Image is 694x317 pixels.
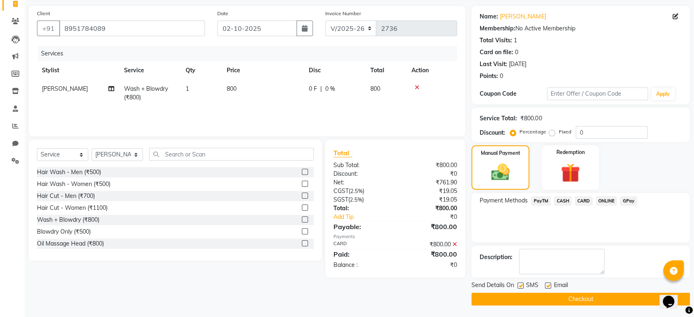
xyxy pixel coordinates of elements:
div: Last Visit: [480,60,507,69]
div: Name: [480,12,498,21]
label: Date [217,10,228,17]
th: Stylist [37,61,119,80]
label: Manual Payment [481,149,520,157]
span: PayTM [531,196,551,206]
div: Discount: [480,129,505,137]
span: 800 [227,85,237,92]
a: [PERSON_NAME] [500,12,546,21]
div: Blowdry Only (₹500) [37,227,91,236]
div: 0 [515,48,518,57]
span: 800 [370,85,380,92]
div: Oil Massage Head (₹800) [37,239,104,248]
div: ₹19.05 [395,187,464,195]
span: | [320,85,322,93]
div: ( ) [327,187,395,195]
button: Checkout [471,293,690,306]
div: Description: [480,253,512,262]
input: Search or Scan [149,148,314,161]
div: Total: [327,204,395,213]
div: ₹800.00 [395,240,464,249]
span: Total [333,149,352,157]
div: ₹0 [395,170,464,178]
img: _gift.svg [555,161,586,185]
div: No Active Membership [480,24,682,33]
div: ₹19.05 [395,195,464,204]
div: Payments [333,233,457,240]
span: 0 F [309,85,317,93]
div: ₹800.00 [395,161,464,170]
span: Send Details On [471,281,514,291]
th: Service [119,61,181,80]
div: ( ) [327,195,395,204]
span: Payment Methods [480,196,528,205]
label: Percentage [519,128,546,136]
span: [PERSON_NAME] [42,85,88,92]
label: Redemption [556,149,584,156]
iframe: chat widget [660,284,686,309]
th: Price [222,61,304,80]
div: Coupon Code [480,90,547,98]
img: _cash.svg [485,162,515,183]
div: Membership: [480,24,515,33]
div: Card on file: [480,48,513,57]
button: +91 [37,21,60,36]
div: CARD [327,240,395,249]
span: Wash + Blowdry (₹800) [124,85,168,101]
div: Hair Wash - Women (₹500) [37,180,110,188]
div: Hair Cut - Men (₹700) [37,192,95,200]
div: ₹0 [407,213,463,221]
div: Hair Cut - Women (₹1100) [37,204,108,212]
a: Add Tip [327,213,407,221]
div: Paid: [327,249,395,259]
div: ₹800.00 [395,222,464,232]
span: SMS [526,281,538,291]
div: ₹800.00 [395,249,464,259]
span: 1 [186,85,189,92]
span: Email [554,281,568,291]
th: Disc [304,61,365,80]
div: 0 [500,72,503,80]
span: GPay [620,196,637,206]
input: Enter Offer / Coupon Code [547,87,648,100]
div: Service Total: [480,114,517,123]
div: Total Visits: [480,36,512,45]
input: Search by Name/Mobile/Email/Code [59,21,205,36]
div: 1 [514,36,517,45]
div: Sub Total: [327,161,395,170]
span: SGST [333,196,348,203]
th: Action [407,61,457,80]
div: Hair Wash - Men (₹500) [37,168,101,177]
label: Fixed [558,128,571,136]
div: ₹800.00 [520,114,542,123]
div: Net: [327,178,395,187]
div: Wash + Blowdry (₹800) [37,216,99,224]
div: Payable: [327,222,395,232]
div: Discount: [327,170,395,178]
span: 2.5% [350,188,363,194]
span: 2.5% [350,196,362,203]
th: Qty [181,61,222,80]
div: Points: [480,72,498,80]
span: CGST [333,187,349,195]
label: Invoice Number [325,10,361,17]
div: ₹800.00 [395,204,464,213]
label: Client [37,10,50,17]
div: ₹761.90 [395,178,464,187]
button: Apply [651,88,675,100]
span: CASH [554,196,572,206]
span: ONLINE [596,196,617,206]
div: Services [38,46,463,61]
th: Total [365,61,407,80]
div: Balance : [327,261,395,269]
div: [DATE] [509,60,526,69]
span: 0 % [325,85,335,93]
div: ₹0 [395,261,464,269]
span: CARD [575,196,593,206]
